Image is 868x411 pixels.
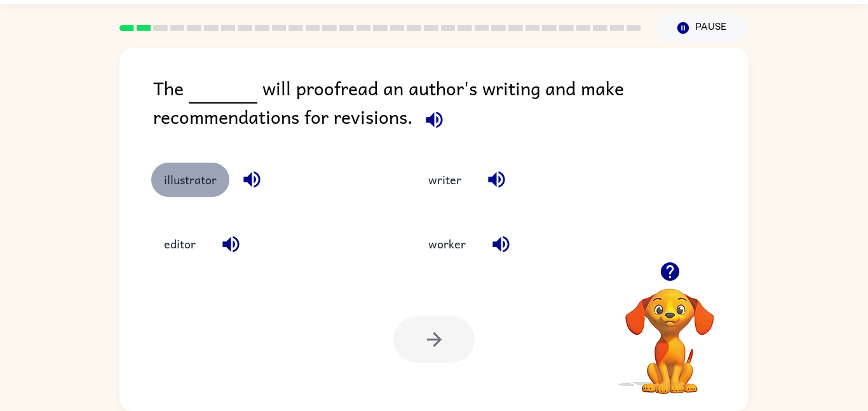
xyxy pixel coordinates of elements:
button: illustrator [151,163,229,197]
div: The will proofread an author's writing and make recommendations for revisions. [153,74,749,137]
video: Your browser must support playing .mp4 files to use Literably. Please try using another browser. [606,269,733,396]
button: Pause [656,13,749,43]
button: writer [416,163,474,197]
button: worker [416,227,478,261]
button: editor [151,227,208,261]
